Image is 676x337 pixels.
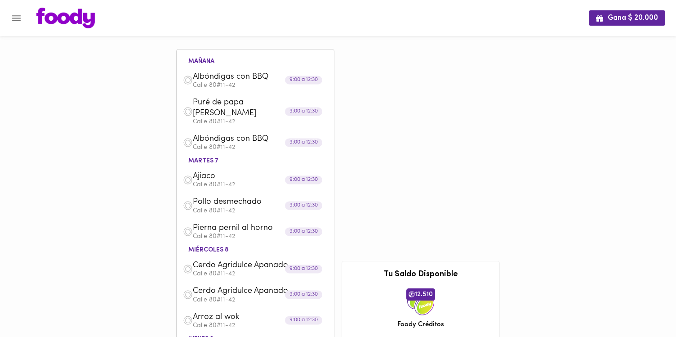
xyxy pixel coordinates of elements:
p: Calle 80#11-42 [193,144,328,151]
p: Calle 80#11-42 [193,82,328,89]
img: dish.png [183,201,193,211]
span: Albóndigas con BBQ [193,72,296,82]
span: Pierna pernil al horno [193,223,296,234]
span: Cerdo Agridulce Apanado [193,286,296,297]
img: dish.png [183,75,193,85]
div: 9:00 a 12:30 [285,227,322,236]
p: Calle 80#11-42 [193,271,328,277]
span: Pollo desmechado [193,197,296,207]
p: Calle 80#11-42 [193,234,328,240]
span: Foody Créditos [397,320,444,329]
img: foody-creditos.png [409,291,415,297]
img: dish.png [183,107,193,117]
img: dish.png [183,175,193,185]
span: Puré de papa [PERSON_NAME] [193,98,296,119]
div: 9:00 a 12:30 [285,175,322,184]
p: Calle 80#11-42 [193,182,328,188]
div: 9:00 a 12:30 [285,76,322,85]
div: 9:00 a 12:30 [285,107,322,116]
img: dish.png [183,227,193,237]
div: 9:00 a 12:30 [285,316,322,325]
div: 9:00 a 12:30 [285,138,322,147]
img: dish.png [183,290,193,300]
span: Arroz al wok [193,312,296,323]
img: dish.png [183,264,193,274]
p: Calle 80#11-42 [193,208,328,214]
li: martes 7 [181,156,226,164]
li: miércoles 8 [181,245,236,253]
span: Ajiaco [193,171,296,182]
span: Cerdo Agridulce Apanado [193,261,296,271]
button: Gana $ 20.000 [589,10,665,25]
div: 9:00 a 12:30 [285,265,322,273]
span: Gana $ 20.000 [596,14,658,22]
span: 12.510 [406,288,435,300]
img: dish.png [183,138,193,148]
p: Calle 80#11-42 [193,297,328,303]
img: logo.png [36,8,95,28]
div: 9:00 a 12:30 [285,291,322,299]
p: Calle 80#11-42 [193,119,328,125]
img: dish.png [183,315,193,325]
p: Calle 80#11-42 [193,323,328,329]
li: mañana [181,56,222,65]
button: Menu [5,7,27,29]
h3: Tu Saldo Disponible [349,270,493,279]
div: 9:00 a 12:30 [285,202,322,210]
span: Albóndigas con BBQ [193,134,296,144]
img: credits-package.png [407,288,434,315]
